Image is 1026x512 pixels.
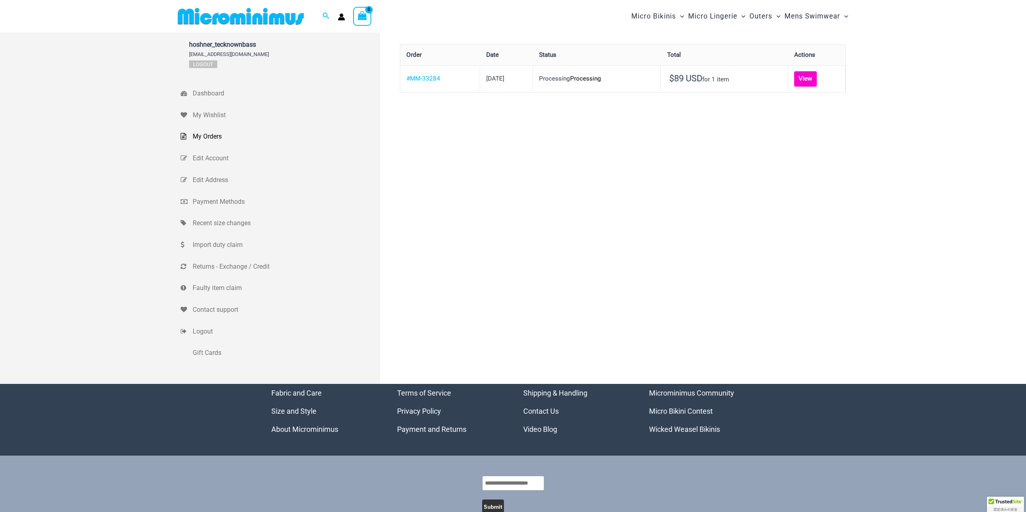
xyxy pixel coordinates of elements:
[533,65,661,92] td: Processing
[649,425,720,433] a: Wicked Weasel Bikinis
[686,4,747,29] a: Micro LingerieMenu ToggleMenu Toggle
[181,212,380,234] a: Recent size changes
[794,51,815,58] span: Actions
[737,6,745,27] span: Menu Toggle
[181,126,380,147] a: My Orders
[397,407,441,415] a: Privacy Policy
[193,325,378,338] span: Logout
[669,73,674,83] span: $
[688,6,737,27] span: Micro Lingerie
[193,87,378,99] span: Dashboard
[794,71,817,86] a: View order MM-33284
[193,196,378,208] span: Payment Methods
[193,217,378,229] span: Recent size changes
[486,51,499,58] span: Date
[193,174,378,186] span: Edit Address
[181,147,380,169] a: Edit Account
[271,425,338,433] a: About Microminimus
[649,384,755,438] nav: Menu
[629,4,686,29] a: Micro BikinisMenu ToggleMenu Toggle
[181,342,380,364] a: Gift Cards
[175,7,307,25] img: MM SHOP LOGO FLAT
[323,11,330,21] a: Search icon link
[181,104,380,126] a: My Wishlist
[667,51,681,58] span: Total
[523,384,629,438] nav: Menu
[523,384,629,438] aside: Footer Widget 3
[271,407,316,415] a: Size and Style
[406,51,422,58] span: Order
[539,51,556,58] span: Status
[749,6,772,27] span: Outers
[840,6,848,27] span: Menu Toggle
[628,3,852,30] nav: Site Navigation
[193,239,378,251] span: Import duty claim
[181,321,380,342] a: Logout
[747,4,783,29] a: OutersMenu ToggleMenu Toggle
[193,131,378,143] span: My Orders
[338,13,345,21] a: Account icon link
[193,347,378,359] span: Gift Cards
[785,6,840,27] span: Mens Swimwear
[649,389,734,397] a: Microminimus Community
[661,65,788,92] td: for 1 item
[193,152,378,164] span: Edit Account
[189,51,269,57] span: [EMAIL_ADDRESS][DOMAIN_NAME]
[193,109,378,121] span: My Wishlist
[181,256,380,278] a: Returns - Exchange / Credit
[181,191,380,213] a: Payment Methods
[570,75,601,82] mark: Processing
[271,389,322,397] a: Fabric and Care
[189,41,269,48] span: hoshner_tecknownbass
[649,407,713,415] a: Micro Bikini Contest
[181,83,380,104] a: Dashboard
[486,75,504,82] time: [DATE]
[397,389,451,397] a: Terms of Service
[783,4,850,29] a: Mens SwimwearMenu ToggleMenu Toggle
[631,6,676,27] span: Micro Bikinis
[406,75,440,82] a: View order number MM-33284
[271,384,377,438] aside: Footer Widget 1
[523,425,557,433] a: Video Blog
[181,169,380,191] a: Edit Address
[181,299,380,321] a: Contact support
[189,60,217,68] a: Logout
[397,384,503,438] nav: Menu
[669,73,702,83] span: 89 USD
[772,6,780,27] span: Menu Toggle
[353,7,372,25] a: View Shopping Cart, empty
[181,277,380,299] a: Faulty item claim
[397,425,466,433] a: Payment and Returns
[987,497,1024,512] div: TrustedSite Certified
[649,384,755,438] aside: Footer Widget 4
[523,389,587,397] a: Shipping & Handling
[397,384,503,438] aside: Footer Widget 2
[193,282,378,294] span: Faulty item claim
[193,304,378,316] span: Contact support
[271,384,377,438] nav: Menu
[523,407,559,415] a: Contact Us
[676,6,684,27] span: Menu Toggle
[181,234,380,256] a: Import duty claim
[193,261,378,273] span: Returns - Exchange / Credit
